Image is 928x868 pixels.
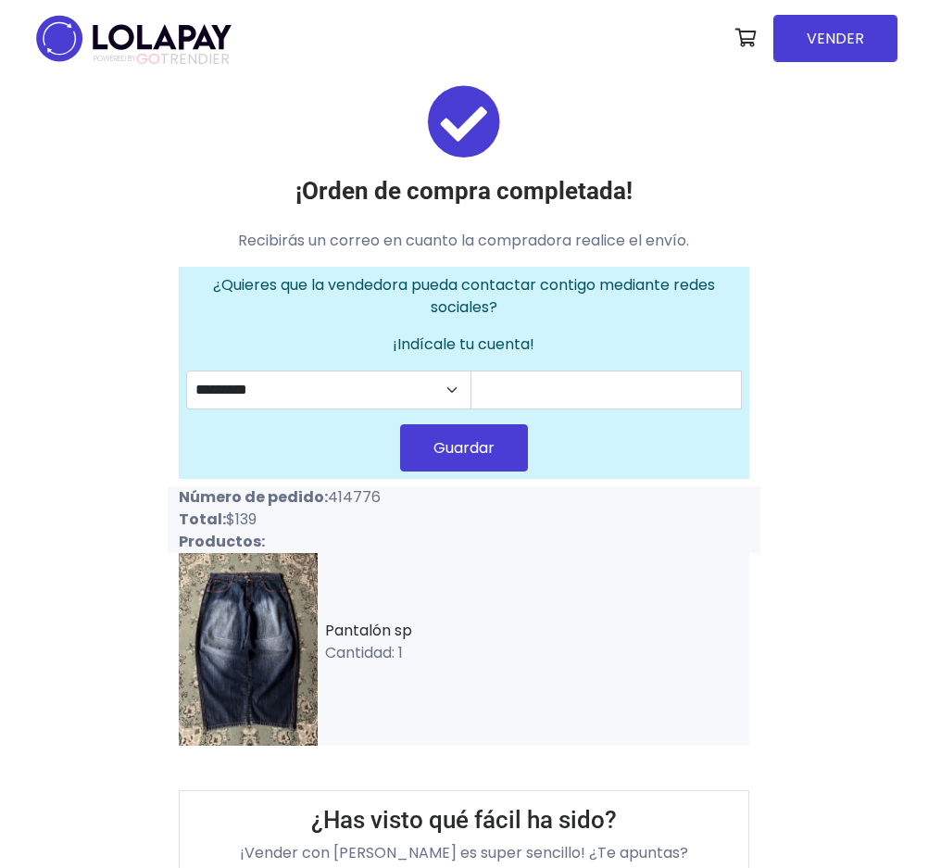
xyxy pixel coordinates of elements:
h3: ¡Orden de compra completada! [179,177,749,206]
p: 414776 [179,486,453,509]
p: ¡Indícale tu cuenta! [186,333,742,356]
span: GO [136,48,160,69]
strong: Productos: [179,531,265,552]
a: VENDER [773,15,897,62]
p: Recibirás un correo en cuanto la compradora realice el envío. [179,230,749,252]
span: POWERED BY [94,54,136,64]
img: small_1744048017611.jpeg [179,553,318,746]
p: Cantidad: 1 [325,642,749,664]
strong: Número de pedido: [179,486,328,508]
h3: ¿Has visto qué fácil ha sido? [194,806,734,835]
button: Guardar [400,424,528,472]
p: $139 [179,509,453,531]
img: logo [31,9,237,68]
span: TRENDIER [94,51,230,68]
a: Pantalón sp [325,620,412,641]
p: ¡Vender con [PERSON_NAME] es super sencillo! ¿Te apuntas? [194,842,734,864]
p: ¿Quieres que la vendedora pueda contactar contigo mediante redes sociales? [186,274,742,319]
strong: Total: [179,509,226,530]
